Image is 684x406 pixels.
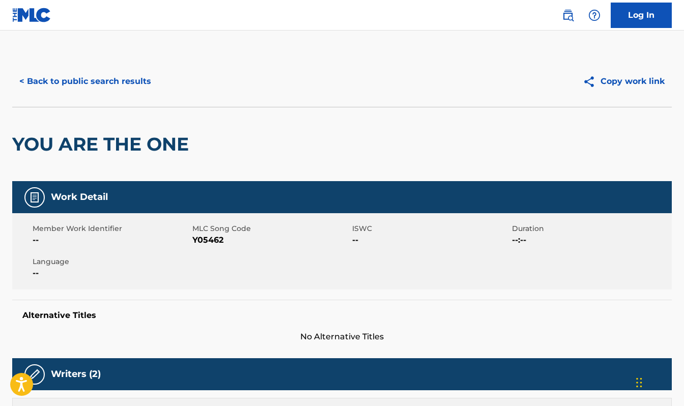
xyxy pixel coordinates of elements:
span: Y05462 [192,234,350,246]
span: Duration [512,223,669,234]
h2: YOU ARE THE ONE [12,133,194,156]
span: -- [33,267,190,279]
span: -- [352,234,509,246]
span: --:-- [512,234,669,246]
button: Copy work link [576,69,672,94]
img: Copy work link [583,75,601,88]
img: help [588,9,601,21]
div: Help [584,5,605,25]
iframe: Chat Widget [633,357,684,406]
span: MLC Song Code [192,223,350,234]
span: Language [33,256,190,267]
button: < Back to public search results [12,69,158,94]
span: Member Work Identifier [33,223,190,234]
span: -- [33,234,190,246]
h5: Alternative Titles [22,310,662,321]
h5: Work Detail [51,191,108,203]
div: Drag [636,367,642,398]
h5: Writers (2) [51,368,101,380]
span: ISWC [352,223,509,234]
img: Writers [28,368,41,381]
img: Work Detail [28,191,41,204]
a: Public Search [558,5,578,25]
a: Log In [611,3,672,28]
img: MLC Logo [12,8,51,22]
img: search [562,9,574,21]
span: No Alternative Titles [12,331,672,343]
